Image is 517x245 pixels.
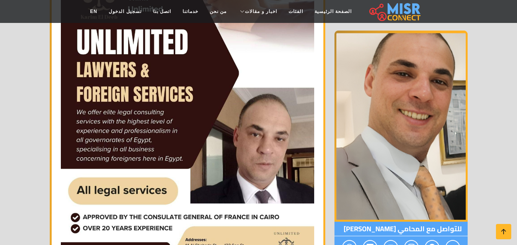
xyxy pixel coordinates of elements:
a: خدماتنا [177,4,204,19]
a: تسجيل الدخول [103,4,147,19]
a: الصفحة الرئيسية [309,4,357,19]
a: من نحن [204,4,232,19]
span: للتواصل مع المحامي [PERSON_NAME] [334,222,468,236]
img: main.misr_connect [369,2,421,21]
img: المحامي كريم الديب [334,31,468,222]
a: اخبار و مقالات [232,4,283,19]
a: اتصل بنا [147,4,177,19]
span: اخبار و مقالات [245,8,277,15]
a: الفئات [283,4,309,19]
a: EN [85,4,103,19]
